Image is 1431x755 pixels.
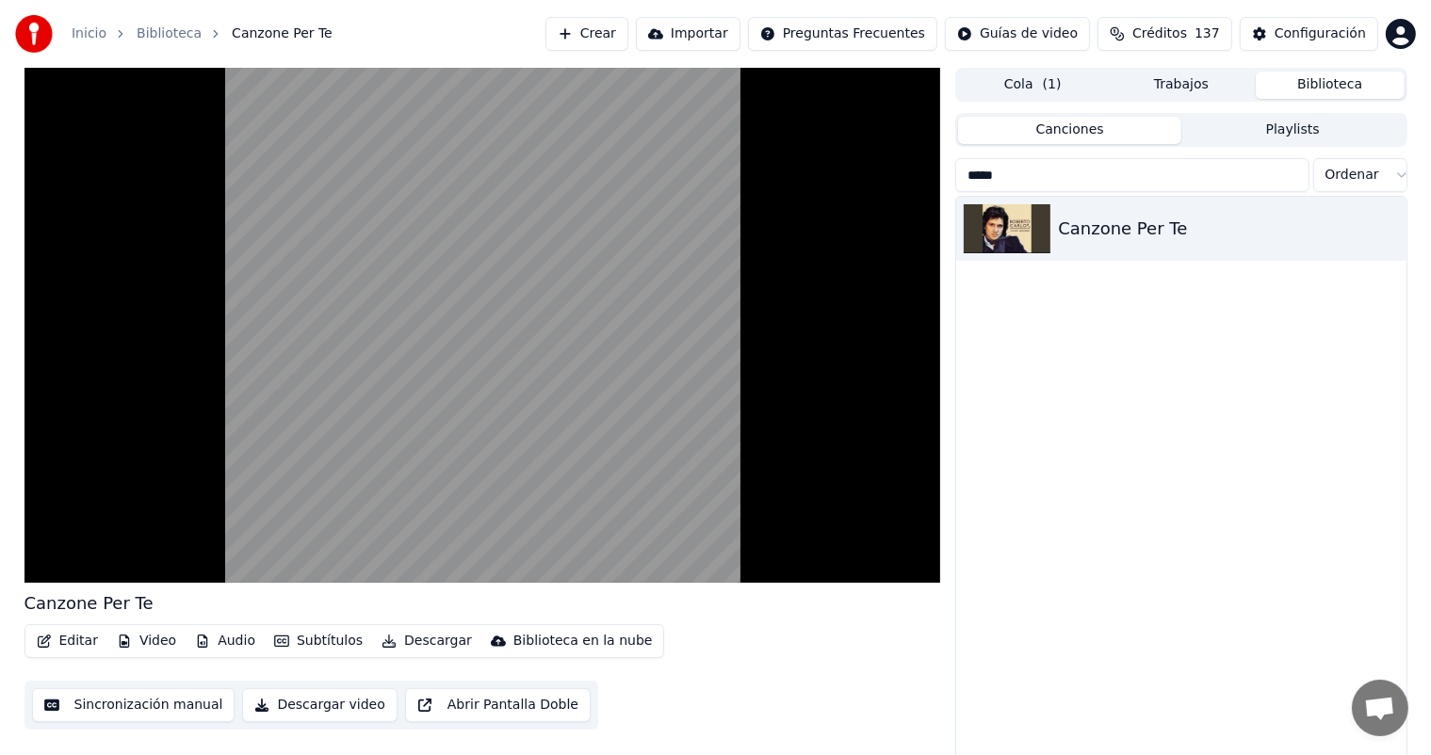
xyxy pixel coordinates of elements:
[1275,24,1366,43] div: Configuración
[1058,216,1398,242] div: Canzone Per Te
[1352,680,1408,736] a: Chat abierto
[1256,72,1405,99] button: Biblioteca
[1043,75,1062,94] span: ( 1 )
[374,628,480,654] button: Descargar
[1107,72,1256,99] button: Trabajos
[72,24,333,43] nav: breadcrumb
[72,24,106,43] a: Inicio
[24,590,154,617] div: Canzone Per Te
[267,628,370,654] button: Subtítulos
[1240,17,1378,51] button: Configuración
[1132,24,1187,43] span: Créditos
[958,117,1181,144] button: Canciones
[748,17,937,51] button: Preguntas Frecuentes
[187,628,263,654] button: Audio
[545,17,628,51] button: Crear
[1325,166,1379,185] span: Ordenar
[242,688,397,722] button: Descargar video
[1098,17,1232,51] button: Créditos137
[513,632,653,651] div: Biblioteca en la nube
[15,15,53,53] img: youka
[232,24,333,43] span: Canzone Per Te
[1195,24,1220,43] span: 137
[405,688,591,722] button: Abrir Pantalla Doble
[636,17,740,51] button: Importar
[1181,117,1405,144] button: Playlists
[958,72,1107,99] button: Cola
[109,628,184,654] button: Video
[29,628,106,654] button: Editar
[137,24,202,43] a: Biblioteca
[945,17,1090,51] button: Guías de video
[32,688,236,722] button: Sincronización manual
